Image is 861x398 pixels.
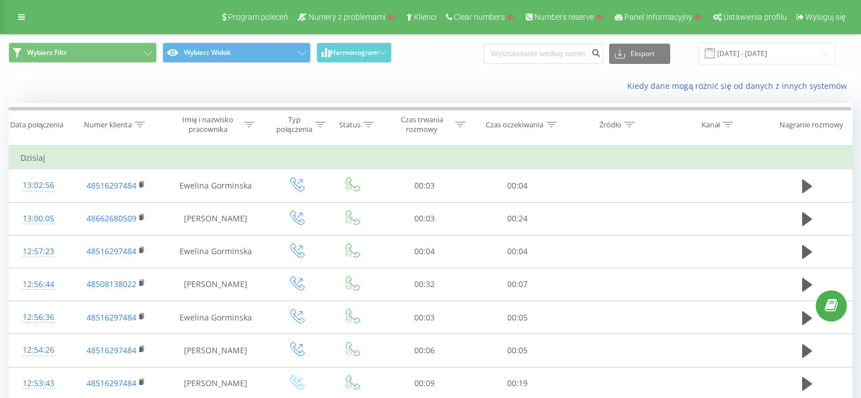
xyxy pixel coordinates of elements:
div: 12:54:26 [20,339,57,361]
button: Wybierz Widok [162,42,311,63]
td: 00:04 [379,235,471,268]
td: [PERSON_NAME] [164,268,268,301]
div: Kanał [701,120,720,130]
td: 00:04 [471,169,563,202]
a: 48662680509 [87,213,136,224]
span: Klienci [414,12,436,22]
td: 00:32 [379,268,471,301]
td: 00:05 [471,301,563,334]
td: 00:06 [379,334,471,367]
div: 13:02:56 [20,174,57,196]
td: 00:03 [379,169,471,202]
div: Data połączenia [10,120,63,130]
td: Ewelina Gorminska [164,169,268,202]
div: Status [339,120,361,130]
a: 48508138022 [87,279,136,289]
div: 13:00:05 [20,208,57,230]
span: Wybierz Filtr [27,48,67,57]
td: 00:04 [471,235,563,268]
span: Panel Informacyjny [624,12,692,22]
td: Dzisiaj [9,147,853,169]
a: 48516297484 [87,246,136,256]
div: Numer klienta [84,120,132,130]
td: Ewelina Gorminska [164,301,268,334]
span: Harmonogram [331,49,378,57]
div: 12:53:43 [20,373,57,395]
div: Nagranie rozmowy [779,120,843,130]
div: 12:57:23 [20,241,57,263]
td: 00:03 [379,202,471,235]
button: Wybierz Filtr [8,42,157,63]
a: Kiedy dane mogą różnić się od danych z innych systemów [627,80,853,91]
div: Źródło [599,120,622,130]
td: 00:03 [379,301,471,334]
input: Wyszukiwanie według numeru [483,44,603,64]
span: Numery z problemami [309,12,385,22]
td: [PERSON_NAME] [164,334,268,367]
td: 00:24 [471,202,563,235]
div: Imię i nazwisko pracownika [175,115,241,134]
div: 12:56:44 [20,273,57,296]
a: 48516297484 [87,312,136,323]
span: Program poleceń [228,12,288,22]
button: Eksport [609,44,670,64]
div: Typ połączenia [276,115,312,134]
div: 12:56:36 [20,306,57,328]
a: 48516297484 [87,180,136,191]
td: [PERSON_NAME] [164,202,268,235]
td: 00:07 [471,268,563,301]
td: Ewelina Gorminska [164,235,268,268]
span: Ustawienia profilu [723,12,787,22]
span: Clear numbers [454,12,505,22]
span: Numbers reserve [534,12,594,22]
button: Harmonogram [316,42,392,63]
a: 48516297484 [87,378,136,388]
div: Czas trwania rozmowy [392,115,452,134]
span: Wyloguj się [806,12,846,22]
a: 48516297484 [87,345,136,356]
td: 00:05 [471,334,563,367]
div: Czas oczekiwania [486,120,543,130]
